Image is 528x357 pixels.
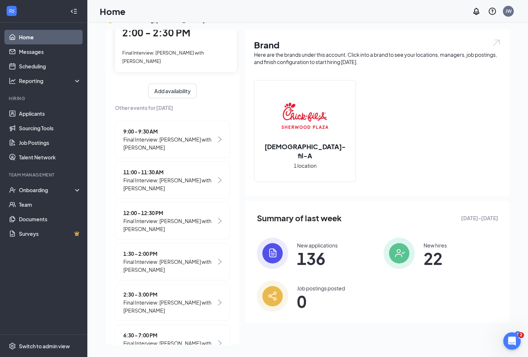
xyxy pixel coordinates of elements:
[19,121,81,135] a: Sourcing Tools
[19,150,81,164] a: Talent Network
[19,197,81,212] a: Team
[294,162,317,170] span: 1 location
[254,51,501,66] div: Here are the brands under this account. Click into a brand to see your locations, managers, job p...
[19,186,75,194] div: Onboarding
[282,92,328,139] img: Chick-fil-A
[19,212,81,226] a: Documents
[123,258,216,274] span: Final Interview: [PERSON_NAME] with [PERSON_NAME]
[461,214,498,222] span: [DATE] - [DATE]
[297,242,338,249] div: New applications
[254,142,356,160] h2: [DEMOGRAPHIC_DATA]-fil-A
[492,39,501,47] img: open.6027fd2a22e1237b5b06.svg
[8,7,15,15] svg: WorkstreamLogo
[472,7,481,16] svg: Notifications
[123,168,216,176] span: 11:00 - 11:30 AM
[254,39,501,51] h1: Brand
[19,30,81,44] a: Home
[19,77,82,84] div: Reporting
[488,7,497,16] svg: QuestionInfo
[19,44,81,59] a: Messages
[424,242,447,249] div: New hires
[122,50,204,64] span: Final Interview: [PERSON_NAME] with [PERSON_NAME]
[9,186,16,194] svg: UserCheck
[148,84,197,98] button: Add availability
[503,332,521,350] iframe: Intercom live chat
[123,290,216,298] span: 2:30 - 3:00 PM
[123,127,216,135] span: 9:00 - 9:30 AM
[123,217,216,233] span: Final Interview: [PERSON_NAME] with [PERSON_NAME]
[123,176,216,192] span: Final Interview: [PERSON_NAME] with [PERSON_NAME]
[19,226,81,241] a: SurveysCrown
[515,331,521,337] div: 6
[19,135,81,150] a: Job Postings
[70,8,78,15] svg: Collapse
[9,342,16,350] svg: Settings
[518,332,524,338] span: 2
[123,250,216,258] span: 1:30 - 2:00 PM
[19,106,81,121] a: Applicants
[257,281,288,312] img: icon
[297,252,338,265] span: 136
[19,59,81,74] a: Scheduling
[123,331,216,339] span: 6:30 - 7:00 PM
[297,295,345,308] span: 0
[19,342,70,350] div: Switch to admin view
[123,209,216,217] span: 12:00 - 12:30 PM
[123,135,216,151] span: Final Interview: [PERSON_NAME] with [PERSON_NAME]
[123,298,216,314] span: Final Interview: [PERSON_NAME] with [PERSON_NAME]
[122,27,190,39] span: 2:00 - 2:30 PM
[297,285,345,292] div: Job postings posted
[115,104,230,112] span: Other events for [DATE]
[257,238,288,269] img: icon
[123,339,216,355] span: Final Interview: [PERSON_NAME] with [PERSON_NAME]
[384,238,415,269] img: icon
[505,8,512,14] div: JW
[9,95,80,102] div: Hiring
[9,77,16,84] svg: Analysis
[257,212,342,225] span: Summary of last week
[100,5,126,17] h1: Home
[424,252,447,265] span: 22
[9,172,80,178] div: Team Management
